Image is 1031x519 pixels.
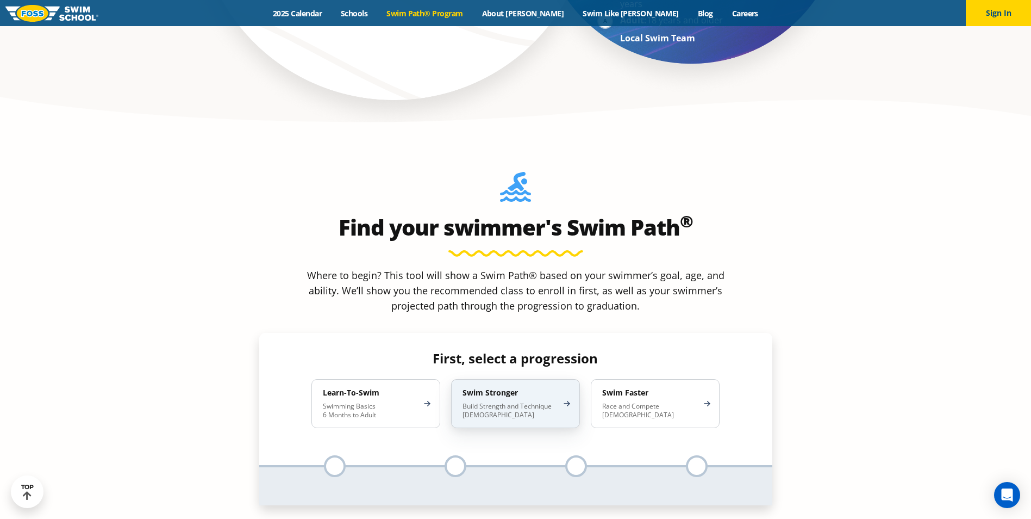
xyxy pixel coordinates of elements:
p: Race and Compete [DEMOGRAPHIC_DATA] [602,402,697,419]
h4: Swim Faster [602,388,697,398]
a: Blog [688,8,722,18]
h2: Find your swimmer's Swim Path [259,214,772,240]
div: Open Intercom Messenger [994,482,1020,508]
img: FOSS Swim School Logo [5,5,98,22]
a: Swim Path® Program [377,8,472,18]
div: TOP [21,484,34,501]
a: Careers [722,8,767,18]
strong: Local Swim Team [620,32,695,44]
a: Schools [332,8,377,18]
h4: First, select a progression [303,351,728,366]
a: About [PERSON_NAME] [472,8,573,18]
p: Swimming Basics 6 Months to Adult [323,402,418,419]
h4: Learn-To-Swim [323,388,418,398]
sup: ® [680,210,693,232]
p: Where to begin? This tool will show a Swim Path® based on your swimmer’s goal, age, and ability. ... [303,268,729,313]
img: Foss-Location-Swimming-Pool-Person.svg [500,172,531,209]
a: Swim Like [PERSON_NAME] [573,8,689,18]
p: Build Strength and Technique [DEMOGRAPHIC_DATA] [463,402,558,419]
h4: Swim Stronger [463,388,558,398]
a: 2025 Calendar [264,8,332,18]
